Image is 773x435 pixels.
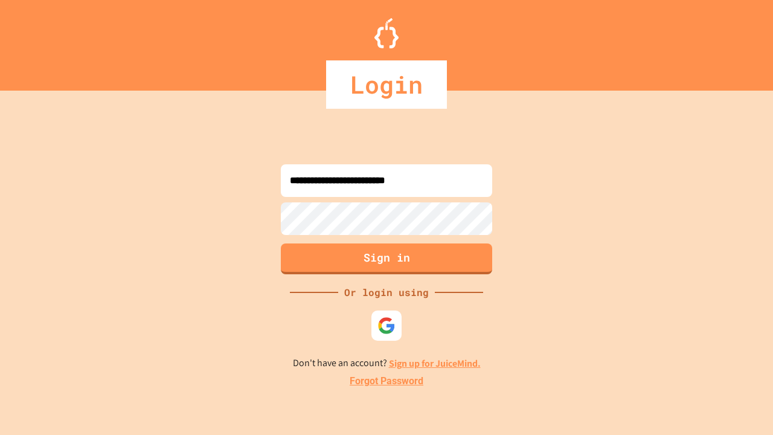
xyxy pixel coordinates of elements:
p: Don't have an account? [293,356,481,371]
a: Forgot Password [350,374,423,388]
button: Sign in [281,243,492,274]
img: google-icon.svg [377,317,396,335]
div: Login [326,60,447,109]
div: Or login using [338,285,435,300]
a: Sign up for JuiceMind. [389,357,481,370]
img: Logo.svg [374,18,399,48]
